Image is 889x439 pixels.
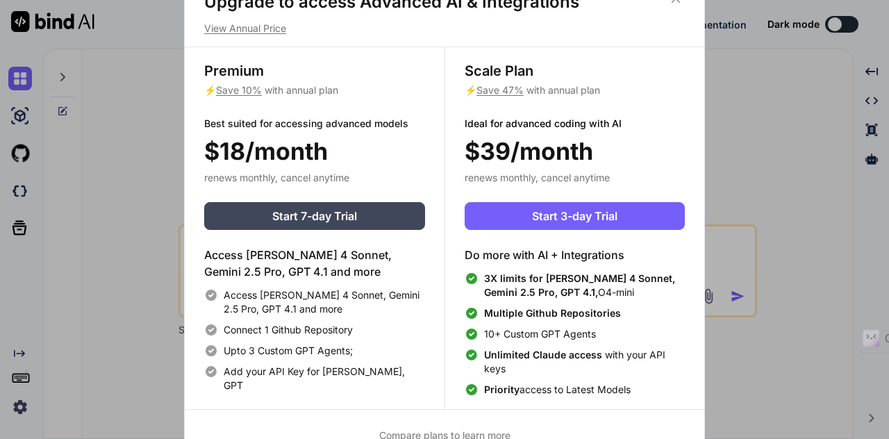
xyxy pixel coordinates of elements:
[224,323,353,337] span: Connect 1 Github Repository
[476,84,524,96] span: Save 47%
[204,83,425,97] p: ⚡ with annual plan
[465,247,685,263] h4: Do more with AI + Integrations
[224,365,425,392] span: Add your API Key for [PERSON_NAME], GPT
[484,327,596,341] span: 10+ Custom GPT Agents
[484,383,631,397] span: access to Latest Models
[484,307,621,319] span: Multiple Github Repositories
[224,344,353,358] span: Upto 3 Custom GPT Agents;
[216,84,262,96] span: Save 10%
[465,83,685,97] p: ⚡ with annual plan
[204,172,349,183] span: renews monthly, cancel anytime
[484,272,685,299] span: O4-mini
[465,61,685,81] h3: Scale Plan
[532,208,617,224] span: Start 3-day Trial
[484,383,520,395] span: Priority
[465,133,593,169] span: $39/month
[484,349,605,361] span: Unlimited Claude access
[465,202,685,230] button: Start 3-day Trial
[204,61,425,81] h3: Premium
[204,117,425,131] p: Best suited for accessing advanced models
[204,133,328,169] span: $18/month
[465,117,685,131] p: Ideal for advanced coding with AI
[272,208,357,224] span: Start 7-day Trial
[465,172,610,183] span: renews monthly, cancel anytime
[204,202,425,230] button: Start 7-day Trial
[204,22,685,35] p: View Annual Price
[484,348,685,376] span: with your API keys
[484,272,675,298] span: 3X limits for [PERSON_NAME] 4 Sonnet, Gemini 2.5 Pro, GPT 4.1,
[224,288,425,316] span: Access [PERSON_NAME] 4 Sonnet, Gemini 2.5 Pro, GPT 4.1 and more
[204,247,425,280] h4: Access [PERSON_NAME] 4 Sonnet, Gemini 2.5 Pro, GPT 4.1 and more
